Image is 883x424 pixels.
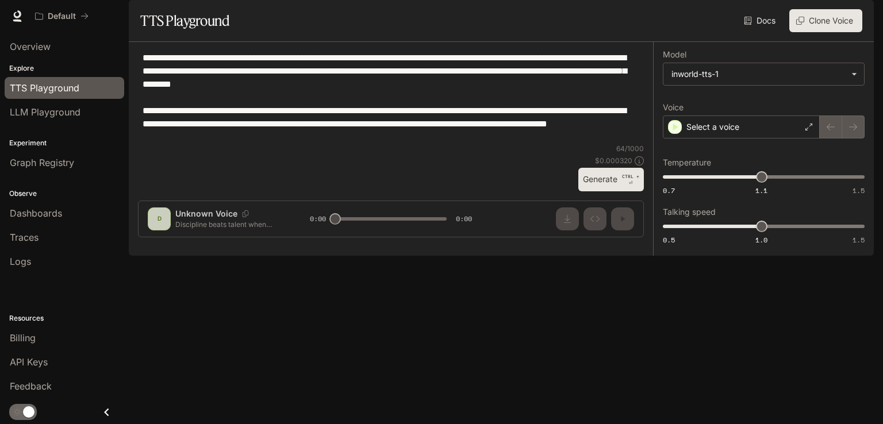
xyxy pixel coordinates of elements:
[663,63,864,85] div: inworld-tts-1
[663,159,711,167] p: Temperature
[742,9,780,32] a: Docs
[578,168,644,191] button: GenerateCTRL +⏎
[48,11,76,21] p: Default
[663,235,675,245] span: 0.5
[853,186,865,195] span: 1.5
[755,186,767,195] span: 1.1
[853,235,865,245] span: 1.5
[789,9,862,32] button: Clone Voice
[755,235,767,245] span: 1.0
[663,51,686,59] p: Model
[671,68,846,80] div: inworld-tts-1
[622,173,639,180] p: CTRL +
[663,208,716,216] p: Talking speed
[30,5,94,28] button: All workspaces
[663,103,684,111] p: Voice
[140,9,229,32] h1: TTS Playground
[622,173,639,187] p: ⏎
[686,121,739,133] p: Select a voice
[663,186,675,195] span: 0.7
